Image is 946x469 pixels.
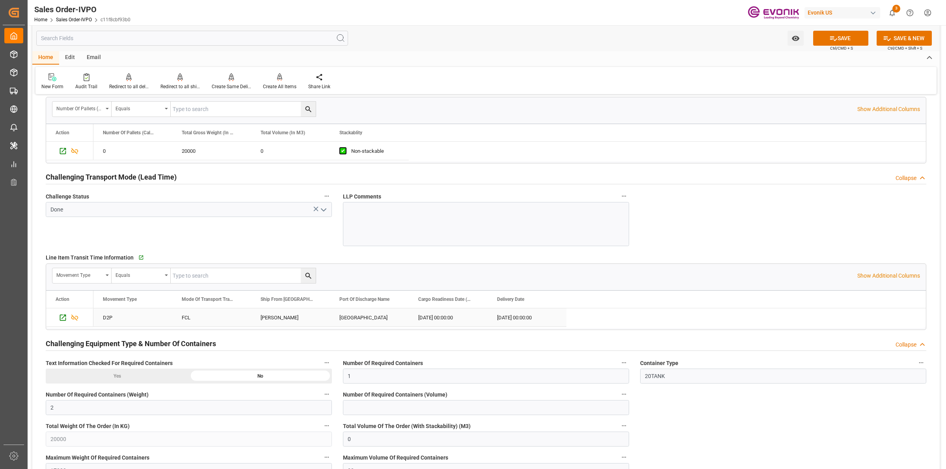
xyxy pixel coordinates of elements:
[896,174,916,182] div: Collapse
[322,452,332,462] button: Maximum Weight Of Required Containers
[619,389,629,399] button: Number Of Required Containers (Volume)
[32,51,59,65] div: Home
[261,297,313,302] span: Ship From [GEOGRAPHIC_DATA]
[103,130,156,135] span: Number Of Pallets (Calculated)
[112,102,171,117] button: open menu
[857,105,920,113] p: Show Additional Columns
[103,297,137,302] span: Movement Type
[93,308,566,327] div: Press SPACE to select this row.
[892,5,900,13] span: 3
[322,421,332,431] button: Total Weight Of The Order (In KG)
[748,6,799,20] img: Evonik-brand-mark-Deep-Purple-RGB.jpeg_1700498283.jpeg
[813,31,868,46] button: SAVE
[896,341,916,349] div: Collapse
[343,391,447,399] span: Number Of Required Containers (Volume)
[56,297,69,302] div: Action
[46,422,130,430] span: Total Weight Of The Order (In KG)
[619,421,629,431] button: Total Volume Of The Order (With Stackability) (M3)
[339,130,362,135] span: Stackablity
[46,359,173,367] span: Text Information Checked For Required Containers
[46,369,189,384] div: Yes
[263,83,296,90] div: Create All Items
[317,204,329,216] button: open menu
[46,254,134,262] span: Line Item Transit Time Information
[804,5,883,20] button: Evonik US
[36,31,348,46] input: Search Fields
[93,308,172,326] div: D2P
[56,270,103,279] div: Movement Type
[343,454,448,462] span: Maximum Volume Of Required Containers
[788,31,804,46] button: open menu
[56,130,69,135] div: Action
[251,142,330,160] div: 0
[115,270,162,279] div: Equals
[46,338,216,349] h2: Challenging Equipment Type & Number Of Containers
[888,45,922,51] span: Ctrl/CMD + Shift + S
[343,422,471,430] span: Total Volume Of The Order (With Stackability) (M3)
[212,83,251,90] div: Create Same Delivery Date
[916,358,926,368] button: Container Type
[46,308,93,327] div: Press SPACE to select this row.
[322,358,332,368] button: Text Information Checked For Required Containers
[46,391,149,399] span: Number Of Required Containers (Weight)
[488,308,566,326] div: [DATE] 00:00:00
[619,358,629,368] button: Number Of Required Containers
[56,17,92,22] a: Sales Order-IVPO
[619,452,629,462] button: Maximum Volume Of Required Containers
[301,268,316,283] button: search button
[59,51,81,65] div: Edit
[351,142,399,160] div: Non-stackable
[343,193,381,201] span: LLP Comments
[81,51,107,65] div: Email
[343,359,423,367] span: Number Of Required Containers
[112,268,171,283] button: open menu
[883,4,901,22] button: show 3 new notifications
[160,83,200,90] div: Redirect to all shipments
[322,389,332,399] button: Number Of Required Containers (Weight)
[857,272,920,280] p: Show Additional Columns
[308,83,330,90] div: Share Link
[34,4,130,15] div: Sales Order-IVPO
[330,308,409,326] div: [GEOGRAPHIC_DATA]
[418,297,471,302] span: Cargo Readiness Date (Shipping Date)
[804,7,880,19] div: Evonik US
[619,191,629,201] button: LLP Comments
[182,130,235,135] span: Total Gross Weight (In KG)
[41,83,63,90] div: New Form
[409,308,488,326] div: [DATE] 00:00:00
[46,142,93,160] div: Press SPACE to select this row.
[339,297,389,302] span: Port Of Discharge Name
[182,297,235,302] span: Mode Of Transport Translation
[171,102,316,117] input: Type to search
[56,103,103,112] div: Number Of Pallets (Calculated)
[172,142,251,160] div: 20000
[901,4,919,22] button: Help Center
[93,142,172,160] div: 0
[93,142,409,160] div: Press SPACE to select this row.
[34,17,47,22] a: Home
[261,130,305,135] span: Total Volume (In M3)
[46,172,177,182] h2: Challenging Transport Mode (Lead Time)
[109,83,149,90] div: Redirect to all deliveries
[172,308,251,326] div: FCL
[52,102,112,117] button: open menu
[75,83,97,90] div: Audit Trail
[251,308,330,326] div: [PERSON_NAME]
[46,193,89,201] span: Challenge Status
[497,297,524,302] span: Delivery Date
[46,454,149,462] span: Maximum Weight Of Required Containers
[189,369,332,384] div: No
[115,103,162,112] div: Equals
[640,359,678,367] span: Container Type
[301,102,316,117] button: search button
[877,31,932,46] button: SAVE & NEW
[830,45,853,51] span: Ctrl/CMD + S
[322,191,332,201] button: Challenge Status
[52,268,112,283] button: open menu
[171,268,316,283] input: Type to search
